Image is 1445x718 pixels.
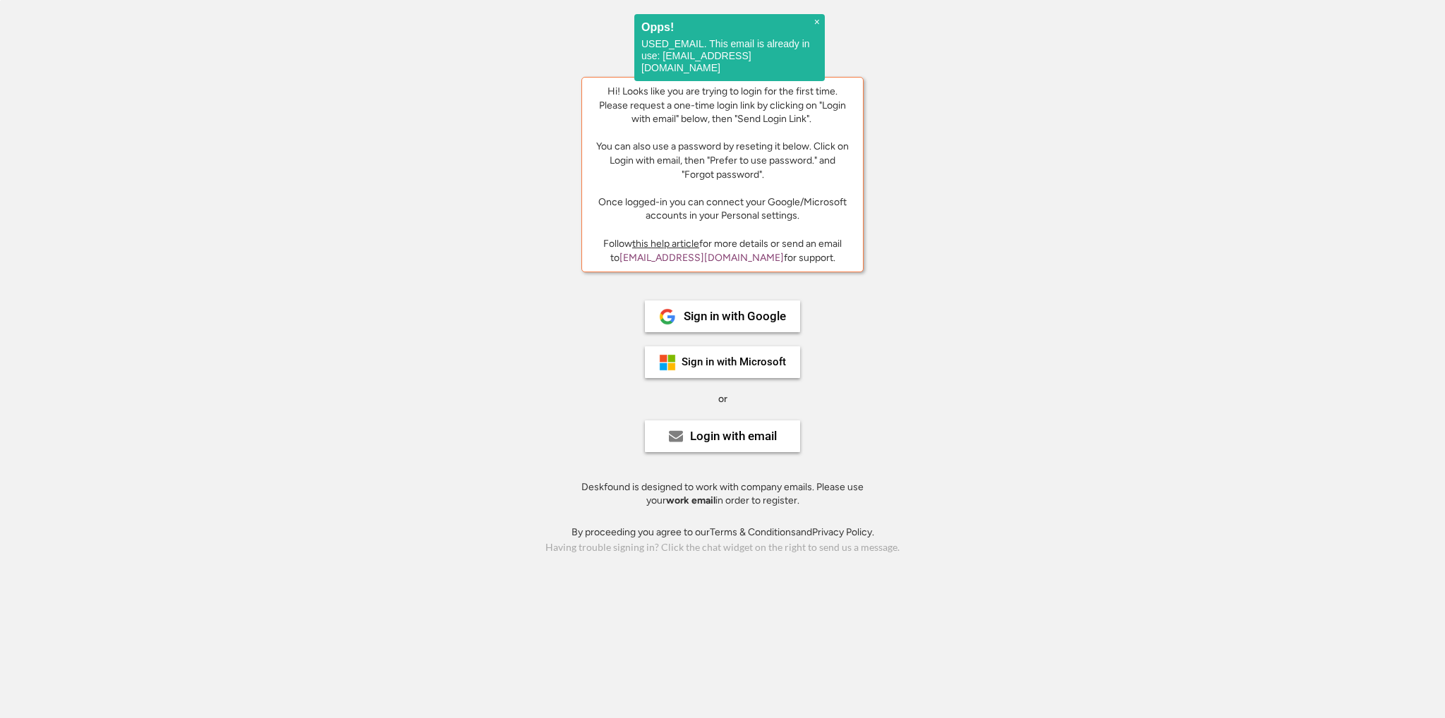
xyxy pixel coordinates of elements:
a: this help article [632,238,699,250]
div: Login with email [690,430,777,442]
div: or [718,392,727,406]
span: × [814,16,820,28]
p: USED_EMAIL. This email is already in use: [EMAIL_ADDRESS][DOMAIN_NAME] [641,38,818,74]
a: [EMAIL_ADDRESS][DOMAIN_NAME] [619,252,784,264]
img: 1024px-Google__G__Logo.svg.png [659,308,676,325]
div: Follow for more details or send an email to for support. [593,237,852,264]
div: Deskfound is designed to work with company emails. Please use your in order to register. [564,480,881,508]
a: Terms & Conditions [710,526,796,538]
strong: work email [666,494,715,506]
div: Sign in with Google [684,310,786,322]
img: ms-symbollockup_mssymbol_19.png [659,354,676,371]
h2: Opps! [641,21,818,33]
div: By proceeding you agree to our and [572,525,874,540]
div: Hi! Looks like you are trying to login for the first time. Please request a one-time login link b... [593,85,852,223]
a: Privacy Policy. [812,526,874,538]
div: Sign in with Microsoft [682,357,786,367]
